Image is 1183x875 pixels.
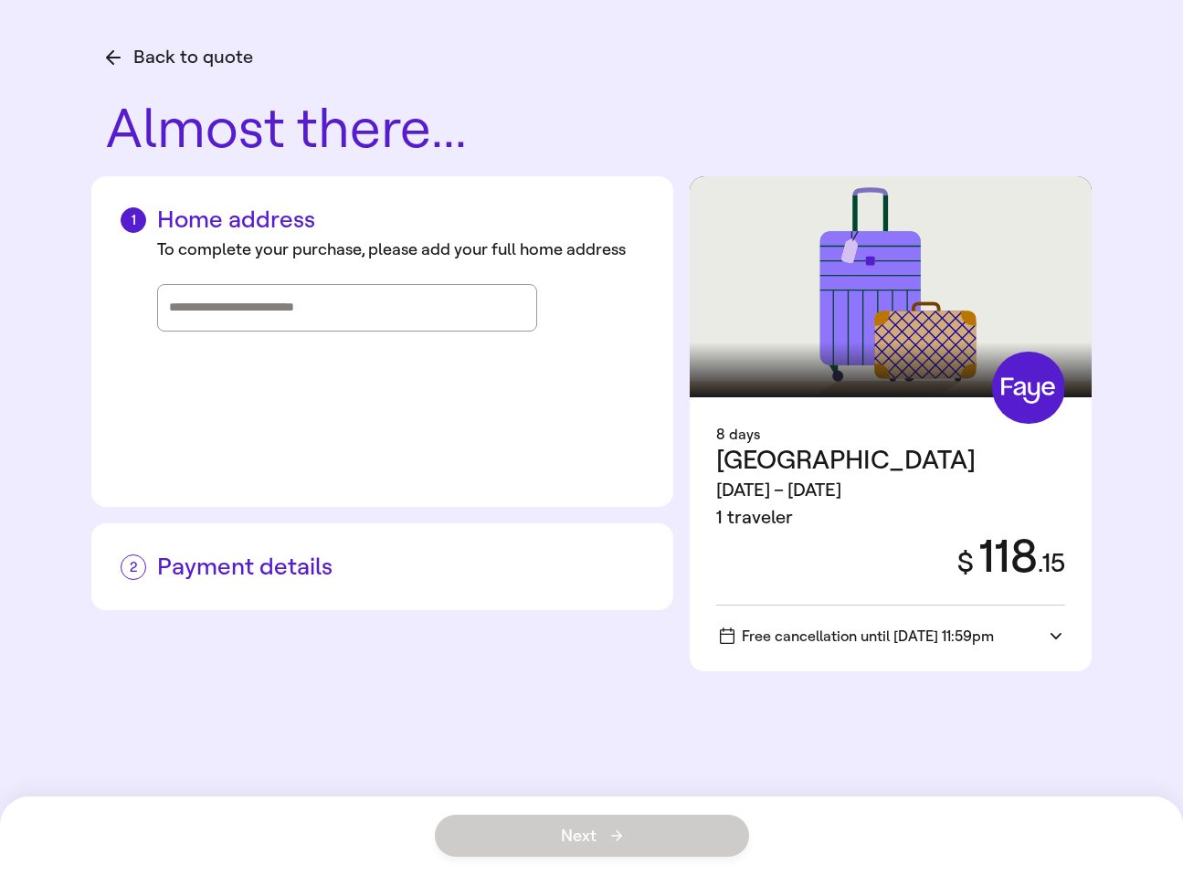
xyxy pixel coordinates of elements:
span: [GEOGRAPHIC_DATA] [716,445,976,475]
button: Next [435,815,749,857]
span: $ [957,546,974,579]
span: Next [561,828,622,844]
h1: Almost there... [106,100,1092,158]
div: [DATE] – [DATE] [716,477,976,504]
div: 8 days [716,424,1065,446]
div: To complete your purchase, please add your full home address [157,237,644,262]
input: Street address, city, state [169,294,525,322]
h2: Payment details [121,553,644,581]
span: Free cancellation until [DATE] 11:59pm [720,627,994,645]
div: 118 [937,532,1064,583]
div: 1 traveler [716,504,976,532]
span: . 15 [1038,548,1065,578]
h2: Home address [121,206,644,234]
button: Back to quote [106,44,253,71]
